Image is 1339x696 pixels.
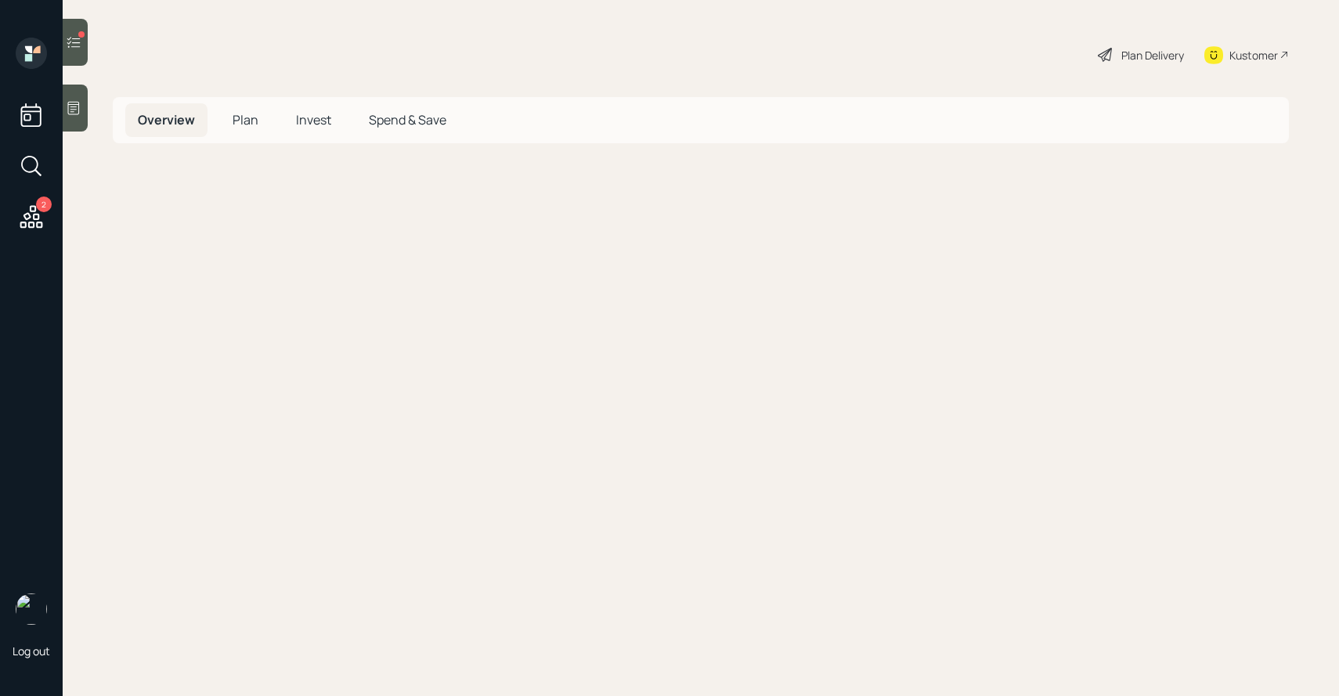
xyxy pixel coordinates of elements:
[16,593,47,625] img: sami-boghos-headshot.png
[369,111,446,128] span: Spend & Save
[138,111,195,128] span: Overview
[1121,47,1184,63] div: Plan Delivery
[13,644,50,658] div: Log out
[1229,47,1278,63] div: Kustomer
[233,111,258,128] span: Plan
[296,111,331,128] span: Invest
[36,197,52,212] div: 2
